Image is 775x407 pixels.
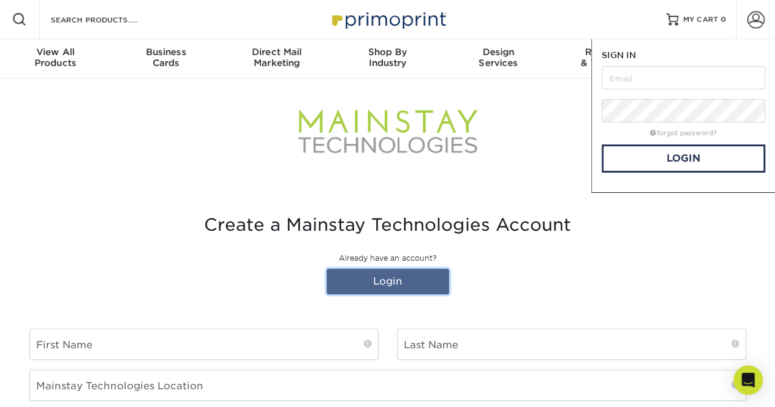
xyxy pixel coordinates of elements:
img: Mainstay Technologies [296,108,480,156]
h3: Create a Mainstay Technologies Account [29,215,746,236]
span: Resources [554,47,665,58]
span: Business [111,47,222,58]
p: Already have an account? [29,253,746,264]
a: Direct MailMarketing [221,39,332,78]
a: BusinessCards [111,39,222,78]
div: & Templates [554,47,665,69]
span: Design [443,47,554,58]
span: MY CART [683,15,718,25]
span: SIGN IN [602,50,636,60]
a: forgot password? [650,129,717,137]
div: Cards [111,47,222,69]
span: 0 [720,15,726,24]
img: Primoprint [327,6,449,32]
a: Login [327,269,449,294]
a: Shop ByIndustry [332,39,443,78]
input: SEARCH PRODUCTS..... [50,12,169,27]
div: Industry [332,47,443,69]
div: Marketing [221,47,332,69]
a: DesignServices [443,39,554,78]
span: Shop By [332,47,443,58]
input: Email [602,66,765,89]
a: Resources& Templates [554,39,665,78]
div: Services [443,47,554,69]
span: Direct Mail [221,47,332,58]
a: Login [602,144,765,173]
div: Open Intercom Messenger [733,365,763,395]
